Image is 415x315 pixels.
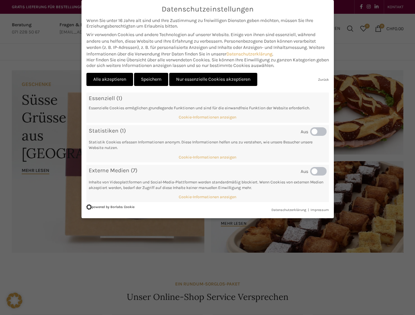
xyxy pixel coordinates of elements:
[179,115,236,119] span: Cookie-Informationen anzeigen
[86,204,92,210] img: Borlabs Cookie
[86,57,329,68] span: Hier finden Sie eine Übersicht über alle verwendeten Cookies. Sie können Ihre Einwilligung zu gan...
[89,127,126,134] span: Statistiken (1)
[226,51,272,57] a: Datenschutzerklärung
[89,179,327,191] p: Inhalte von Videoplattformen und Social-Media-Plattformen werden standardmäßig blockiert. Wenn Co...
[89,155,327,160] a: Cookie-Informationen anzeigen
[86,32,315,44] span: Wir verwenden Cookies und andere Technologien auf unserer Website. Einige von ihnen sind essenzie...
[89,115,327,120] a: Cookie-Informationen anzeigen
[86,205,134,209] a: powered by Borlabs Cookie
[89,194,327,200] a: Cookie-Informationen anzeigen
[89,105,327,111] p: Essenzielle Cookies ermöglichen grundlegende Funktionen und sind für die einwandfreie Funktion de...
[169,73,257,86] a: Nur essenzielle Cookies akzeptieren
[179,155,236,159] span: Cookie-Informationen anzeigen
[311,208,329,212] a: Impressum
[86,18,329,29] span: Wenn Sie unter 16 Jahre alt sind und Ihre Zustimmung zu freiwilligen Diensten geben möchten, müss...
[86,73,133,86] a: Alle akzeptieren
[318,77,329,82] a: Zurück
[89,95,122,101] span: Essenziell (1)
[134,73,168,86] a: Speichern
[86,45,325,57] span: Weitere Informationen über die Verwendung Ihrer Daten finden Sie in unserer .
[162,5,254,13] span: Datenschutzeinstellungen
[89,167,137,174] span: Externe Medien (7)
[271,208,306,212] a: Datenschutzerklärung
[89,139,327,151] p: Statistik Cookies erfassen Informationen anonym. Diese Informationen helfen uns zu verstehen, wie...
[179,195,236,199] span: Cookie-Informationen anzeigen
